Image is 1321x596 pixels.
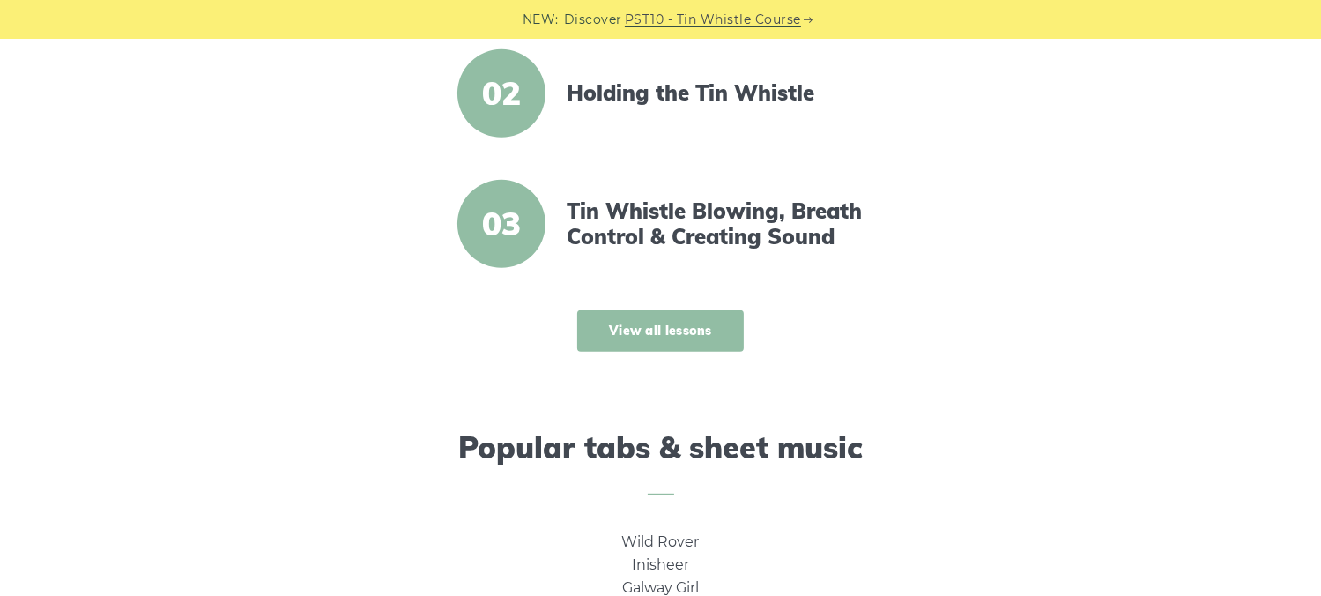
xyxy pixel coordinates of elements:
a: Wild Rover [622,533,700,550]
h2: Popular tabs & sheet music [164,430,1158,496]
span: 03 [457,180,545,268]
a: PST10 - Tin Whistle Course [625,10,801,30]
span: NEW: [523,10,559,30]
a: Tin Whistle Blowing, Breath Control & Creating Sound [567,198,870,250]
a: Inisheer [632,556,689,573]
span: Discover [564,10,622,30]
a: View all lessons [577,310,744,352]
a: Galway Girl [622,579,699,596]
span: 02 [457,49,545,138]
a: Holding the Tin Whistle [567,80,870,106]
